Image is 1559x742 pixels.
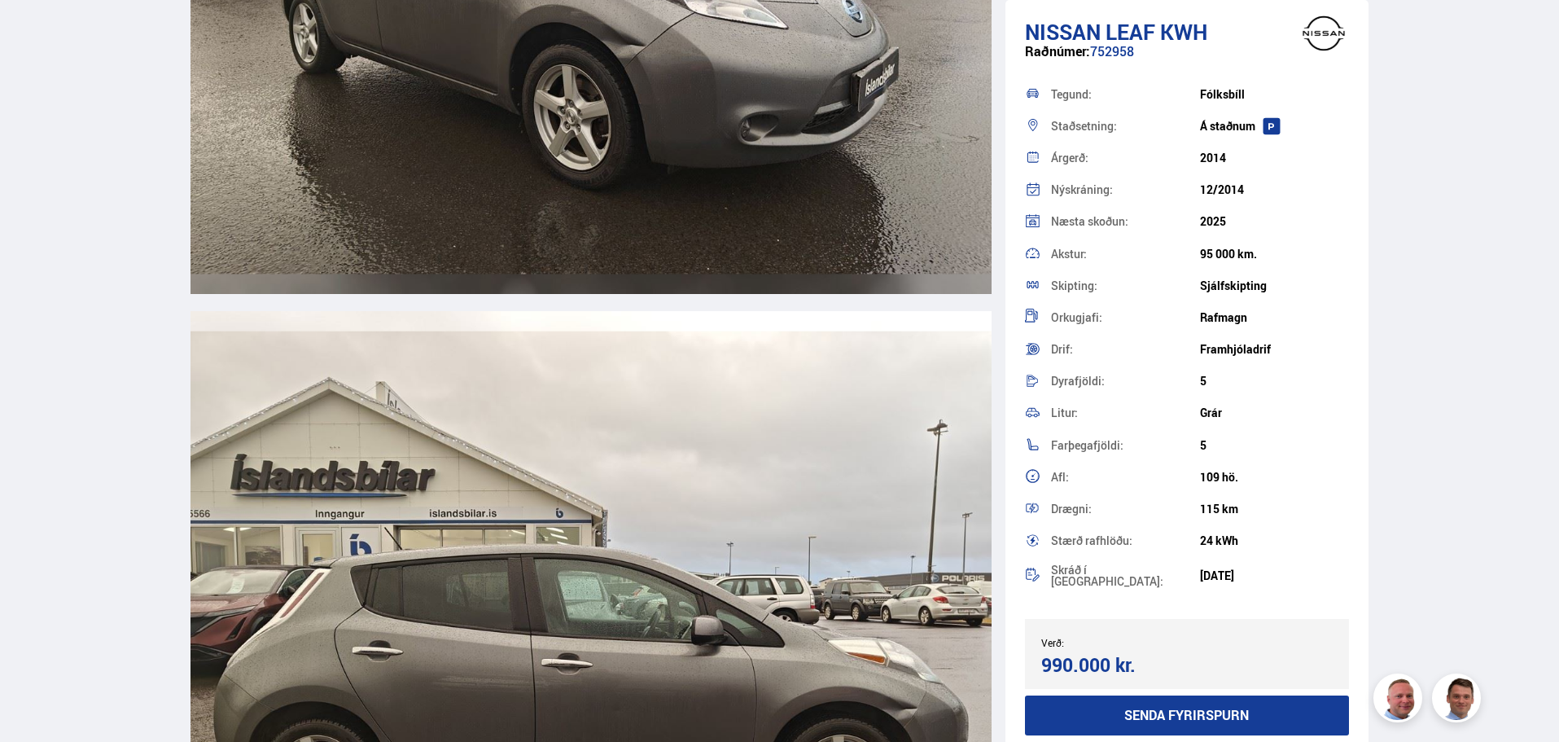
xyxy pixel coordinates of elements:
[1200,248,1349,261] div: 95 000 km.
[1051,440,1200,451] div: Farþegafjöldi:
[1106,17,1207,46] span: Leaf KWH
[1051,407,1200,419] div: Litur:
[1041,654,1182,676] div: 990.000 kr.
[1051,564,1200,587] div: Skráð í [GEOGRAPHIC_DATA]:
[1200,503,1349,516] div: 115 km
[1051,535,1200,547] div: Stærð rafhlöðu:
[13,7,62,55] button: Open LiveChat chat widget
[1434,676,1483,725] img: FbJEzSuNWCJXmdc-.webp
[1051,152,1200,164] div: Árgerð:
[1200,406,1349,419] div: Grár
[1051,312,1200,323] div: Orkugjafi:
[1051,184,1200,195] div: Nýskráning:
[1200,343,1349,356] div: Framhjóladrif
[1025,17,1101,46] span: Nissan
[1025,42,1090,60] span: Raðnúmer:
[1051,121,1200,132] div: Staðsetning:
[1025,696,1350,735] button: Senda fyrirspurn
[1200,471,1349,484] div: 109 hö.
[1200,311,1349,324] div: Rafmagn
[1041,637,1187,648] div: Verð:
[1200,88,1349,101] div: Fólksbíll
[1051,344,1200,355] div: Drif:
[1376,676,1425,725] img: siFngHWaQ9KaOqBr.png
[1200,534,1349,547] div: 24 kWh
[1051,375,1200,387] div: Dyrafjöldi:
[1200,151,1349,165] div: 2014
[1051,248,1200,260] div: Akstur:
[1200,120,1349,133] div: Á staðnum
[1200,183,1349,196] div: 12/2014
[1051,503,1200,515] div: Drægni:
[1200,279,1349,292] div: Sjálfskipting
[1051,89,1200,100] div: Tegund:
[1025,44,1350,76] div: 752958
[1051,472,1200,483] div: Afl:
[1051,280,1200,292] div: Skipting:
[1051,216,1200,227] div: Næsta skoðun:
[1200,439,1349,452] div: 5
[1200,569,1349,582] div: [DATE]
[1200,375,1349,388] div: 5
[1200,215,1349,228] div: 2025
[1291,8,1356,59] img: brand logo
